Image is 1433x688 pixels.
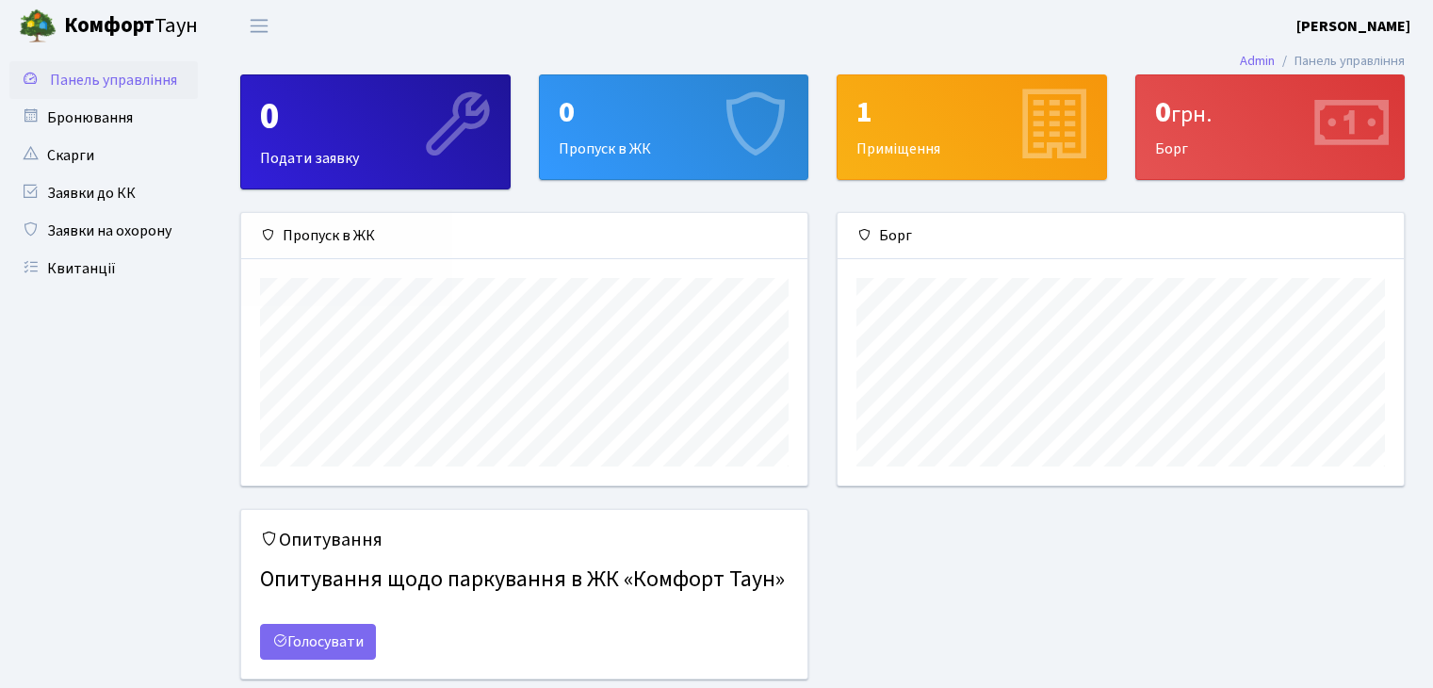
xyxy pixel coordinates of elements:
button: Переключити навігацію [236,10,283,41]
span: Таун [64,10,198,42]
span: Панель управління [50,70,177,90]
div: 0 [559,94,790,130]
div: Подати заявку [241,75,510,188]
a: Панель управління [9,61,198,99]
b: Комфорт [64,10,155,41]
div: Пропуск в ЖК [241,213,807,259]
a: [PERSON_NAME] [1296,15,1410,38]
div: Борг [838,213,1404,259]
a: Квитанції [9,250,198,287]
a: 0Подати заявку [240,74,511,189]
span: грн. [1171,98,1212,131]
a: 0Пропуск в ЖК [539,74,809,180]
b: [PERSON_NAME] [1296,16,1410,37]
h4: Опитування щодо паркування в ЖК «Комфорт Таун» [260,559,789,601]
nav: breadcrumb [1212,41,1433,81]
a: Голосувати [260,624,376,660]
a: Заявки до КК [9,174,198,212]
div: Борг [1136,75,1405,179]
div: 0 [260,94,491,139]
div: 1 [856,94,1087,130]
a: Admin [1240,51,1275,71]
a: Бронювання [9,99,198,137]
a: 1Приміщення [837,74,1107,180]
div: 0 [1155,94,1386,130]
a: Заявки на охорону [9,212,198,250]
div: Приміщення [838,75,1106,179]
a: Скарги [9,137,198,174]
li: Панель управління [1275,51,1405,72]
h5: Опитування [260,529,789,551]
img: logo.png [19,8,57,45]
div: Пропуск в ЖК [540,75,808,179]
